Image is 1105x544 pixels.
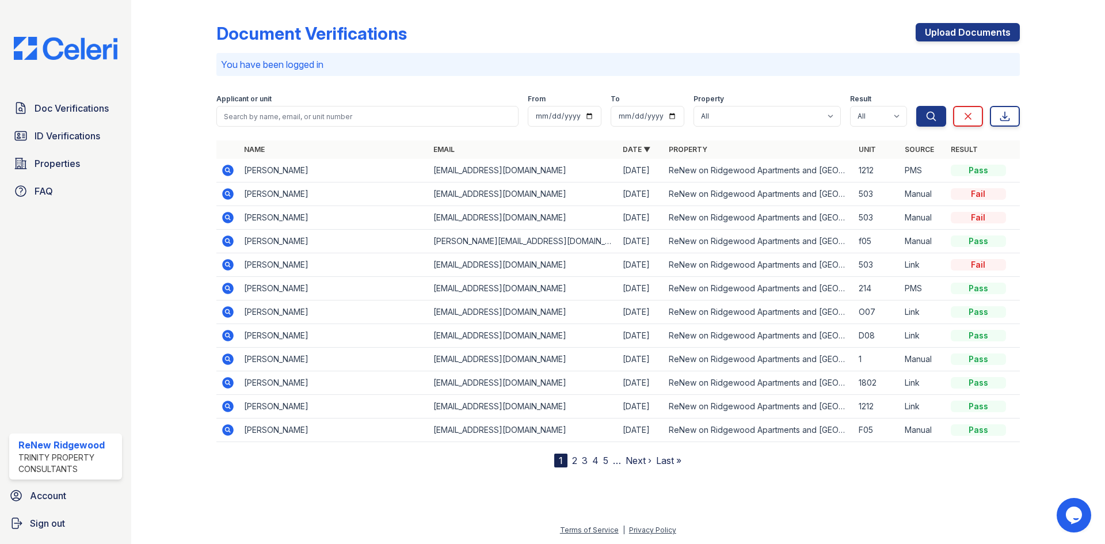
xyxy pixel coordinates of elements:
[239,348,429,371] td: [PERSON_NAME]
[618,159,664,182] td: [DATE]
[30,489,66,503] span: Account
[5,484,127,507] a: Account
[239,182,429,206] td: [PERSON_NAME]
[900,348,946,371] td: Manual
[429,348,618,371] td: [EMAIL_ADDRESS][DOMAIN_NAME]
[854,371,900,395] td: 1802
[664,182,853,206] td: ReNew on Ridgewood Apartments and [GEOGRAPHIC_DATA]
[618,206,664,230] td: [DATE]
[854,395,900,419] td: 1212
[859,145,876,154] a: Unit
[429,277,618,300] td: [EMAIL_ADDRESS][DOMAIN_NAME]
[618,348,664,371] td: [DATE]
[951,424,1006,436] div: Pass
[613,454,621,467] span: …
[9,97,122,120] a: Doc Verifications
[618,277,664,300] td: [DATE]
[664,324,853,348] td: ReNew on Ridgewood Apartments and [GEOGRAPHIC_DATA]
[664,395,853,419] td: ReNew on Ridgewood Apartments and [GEOGRAPHIC_DATA]
[429,253,618,277] td: [EMAIL_ADDRESS][DOMAIN_NAME]
[900,230,946,253] td: Manual
[623,526,625,534] div: |
[854,230,900,253] td: f05
[239,206,429,230] td: [PERSON_NAME]
[916,23,1020,41] a: Upload Documents
[900,395,946,419] td: Link
[854,348,900,371] td: 1
[5,512,127,535] a: Sign out
[664,371,853,395] td: ReNew on Ridgewood Apartments and [GEOGRAPHIC_DATA]
[239,371,429,395] td: [PERSON_NAME]
[9,180,122,203] a: FAQ
[611,94,620,104] label: To
[951,401,1006,412] div: Pass
[35,157,80,170] span: Properties
[854,253,900,277] td: 503
[900,253,946,277] td: Link
[239,230,429,253] td: [PERSON_NAME]
[618,371,664,395] td: [DATE]
[900,371,946,395] td: Link
[664,253,853,277] td: ReNew on Ridgewood Apartments and [GEOGRAPHIC_DATA]
[669,145,707,154] a: Property
[664,159,853,182] td: ReNew on Ridgewood Apartments and [GEOGRAPHIC_DATA]
[35,184,53,198] span: FAQ
[854,206,900,230] td: 503
[221,58,1015,71] p: You have been logged in
[592,455,599,466] a: 4
[239,277,429,300] td: [PERSON_NAME]
[854,277,900,300] td: 214
[429,324,618,348] td: [EMAIL_ADDRESS][DOMAIN_NAME]
[900,206,946,230] td: Manual
[18,452,117,475] div: Trinity Property Consultants
[951,377,1006,389] div: Pass
[603,455,608,466] a: 5
[900,300,946,324] td: Link
[664,419,853,442] td: ReNew on Ridgewood Apartments and [GEOGRAPHIC_DATA]
[951,259,1006,271] div: Fail
[429,182,618,206] td: [EMAIL_ADDRESS][DOMAIN_NAME]
[664,277,853,300] td: ReNew on Ridgewood Apartments and [GEOGRAPHIC_DATA]
[582,455,588,466] a: 3
[618,324,664,348] td: [DATE]
[900,277,946,300] td: PMS
[239,300,429,324] td: [PERSON_NAME]
[35,101,109,115] span: Doc Verifications
[572,455,577,466] a: 2
[900,159,946,182] td: PMS
[239,395,429,419] td: [PERSON_NAME]
[951,330,1006,341] div: Pass
[554,454,567,467] div: 1
[433,145,455,154] a: Email
[618,182,664,206] td: [DATE]
[951,283,1006,294] div: Pass
[30,516,65,530] span: Sign out
[900,324,946,348] td: Link
[900,419,946,442] td: Manual
[618,419,664,442] td: [DATE]
[854,300,900,324] td: O07
[18,438,117,452] div: ReNew Ridgewood
[664,230,853,253] td: ReNew on Ridgewood Apartments and [GEOGRAPHIC_DATA]
[951,188,1006,200] div: Fail
[626,455,651,466] a: Next ›
[854,324,900,348] td: D08
[854,182,900,206] td: 503
[35,129,100,143] span: ID Verifications
[239,324,429,348] td: [PERSON_NAME]
[850,94,871,104] label: Result
[429,419,618,442] td: [EMAIL_ADDRESS][DOMAIN_NAME]
[429,300,618,324] td: [EMAIL_ADDRESS][DOMAIN_NAME]
[528,94,546,104] label: From
[623,145,650,154] a: Date ▼
[618,300,664,324] td: [DATE]
[216,23,407,44] div: Document Verifications
[244,145,265,154] a: Name
[951,212,1006,223] div: Fail
[664,348,853,371] td: ReNew on Ridgewood Apartments and [GEOGRAPHIC_DATA]
[900,182,946,206] td: Manual
[951,306,1006,318] div: Pass
[239,159,429,182] td: [PERSON_NAME]
[618,253,664,277] td: [DATE]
